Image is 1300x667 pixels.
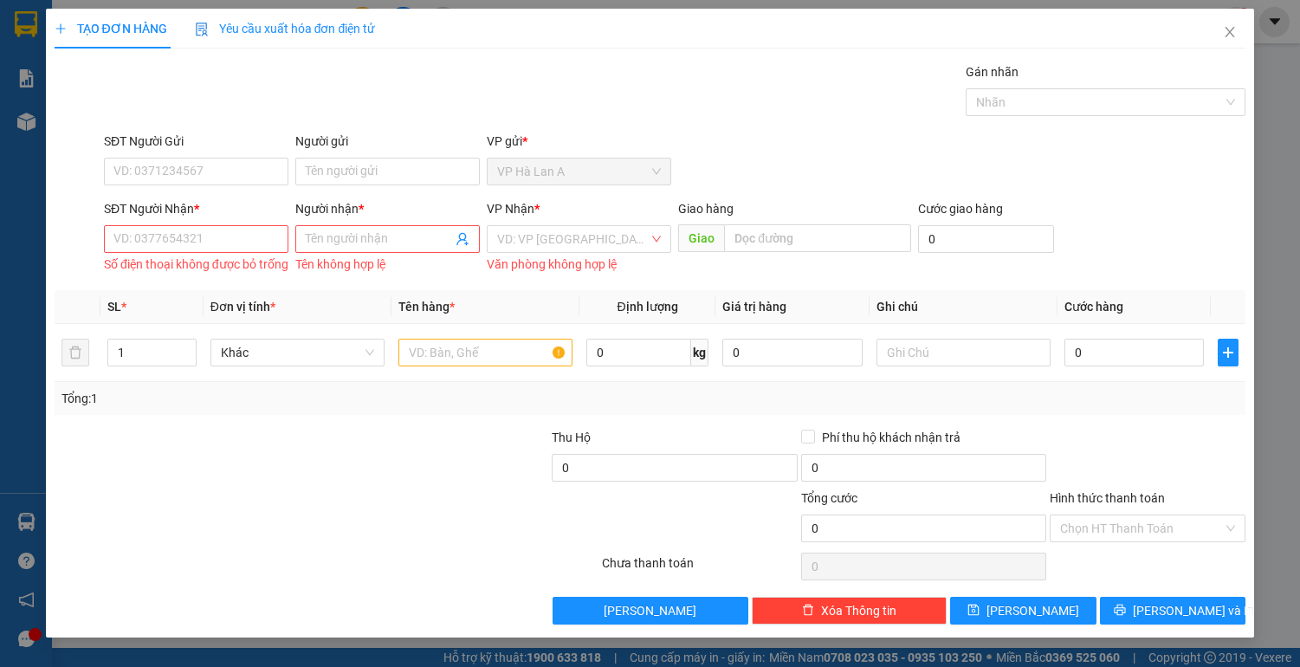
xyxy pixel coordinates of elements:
[1114,604,1126,618] span: printer
[1050,491,1165,505] label: Hình thức thanh toán
[104,255,288,275] div: Số điện thoại không được bỏ trống
[107,300,121,314] span: SL
[966,65,1019,79] label: Gán nhãn
[456,232,469,246] span: user-add
[752,597,948,625] button: deleteXóa Thông tin
[295,199,480,218] div: Người nhận
[722,300,786,314] span: Giá trị hàng
[1100,597,1245,625] button: printer[PERSON_NAME] và In
[104,132,288,151] div: SĐT Người Gửi
[618,300,678,314] span: Định lượng
[870,290,1057,324] th: Ghi chú
[55,23,67,35] span: plus
[1133,601,1254,620] span: [PERSON_NAME] và In
[1218,339,1239,366] button: plus
[552,431,591,444] span: Thu Hộ
[221,340,374,366] span: Khác
[487,132,671,151] div: VP gửi
[821,601,896,620] span: Xóa Thông tin
[487,202,534,216] span: VP Nhận
[1223,25,1237,39] span: close
[950,597,1096,625] button: save[PERSON_NAME]
[600,554,799,584] div: Chưa thanh toán
[195,23,209,36] img: icon
[1206,9,1254,57] button: Close
[678,224,724,252] span: Giao
[876,339,1051,366] input: Ghi Chú
[55,22,167,36] span: TẠO ĐƠN HÀNG
[722,339,863,366] input: 0
[398,300,455,314] span: Tên hàng
[487,255,671,275] div: Văn phòng không hợp lệ
[967,604,980,618] span: save
[398,339,572,366] input: VD: Bàn, Ghế
[497,159,661,185] span: VP Hà Lan A
[918,202,1003,216] label: Cước giao hàng
[678,202,734,216] span: Giao hàng
[210,300,275,314] span: Đơn vị tính
[295,132,480,151] div: Người gửi
[691,339,708,366] span: kg
[801,491,857,505] span: Tổng cước
[195,22,376,36] span: Yêu cầu xuất hóa đơn điện tử
[61,389,503,408] div: Tổng: 1
[604,601,696,620] span: [PERSON_NAME]
[724,224,910,252] input: Dọc đường
[1064,300,1123,314] span: Cước hàng
[295,255,480,275] div: Tên không hợp lệ
[802,604,814,618] span: delete
[918,225,1055,253] input: Cước giao hàng
[104,199,288,218] div: SĐT Người Nhận
[815,428,967,447] span: Phí thu hộ khách nhận trả
[553,597,748,625] button: [PERSON_NAME]
[986,601,1079,620] span: [PERSON_NAME]
[61,339,89,366] button: delete
[1219,346,1238,359] span: plus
